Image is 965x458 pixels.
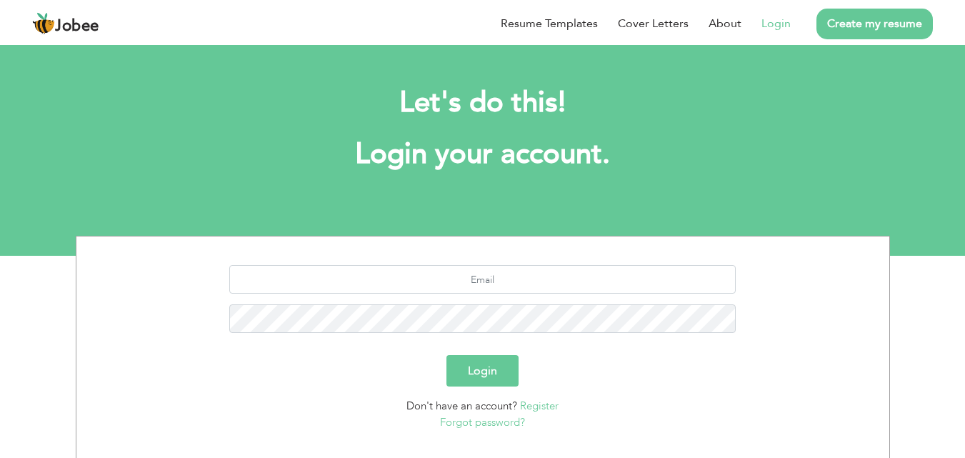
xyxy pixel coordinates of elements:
[406,399,517,413] span: Don't have an account?
[816,9,933,39] a: Create my resume
[446,355,519,387] button: Login
[32,12,55,35] img: jobee.io
[440,415,525,429] a: Forgot password?
[55,19,99,34] span: Jobee
[229,265,736,294] input: Email
[520,399,559,413] a: Register
[32,12,99,35] a: Jobee
[501,15,598,32] a: Resume Templates
[761,15,791,32] a: Login
[618,15,689,32] a: Cover Letters
[97,84,869,121] h2: Let's do this!
[97,136,869,173] h1: Login your account.
[709,15,741,32] a: About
